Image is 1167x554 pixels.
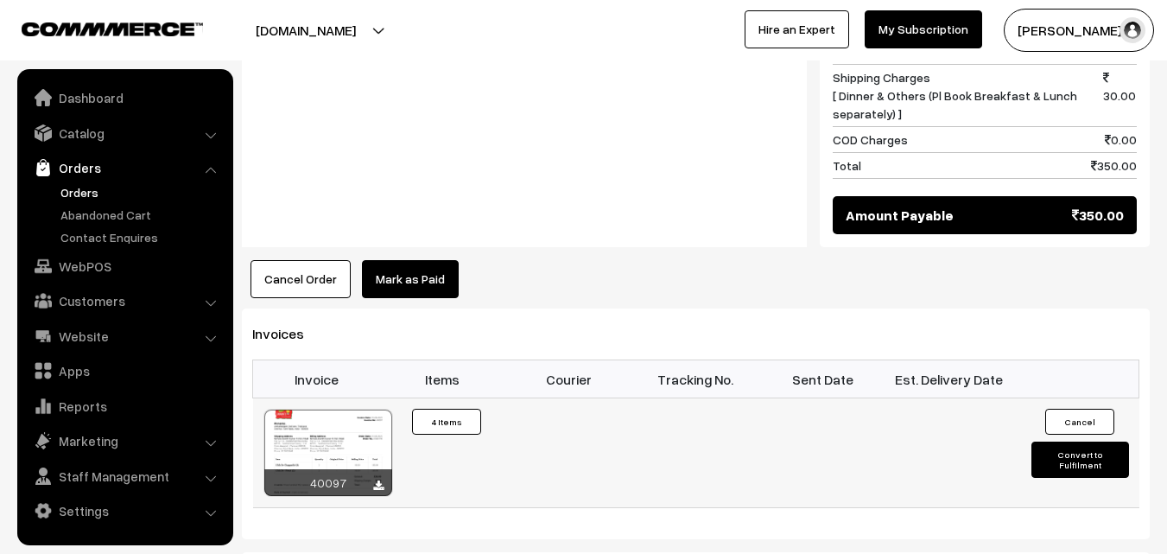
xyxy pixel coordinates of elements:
th: Tracking No. [632,360,759,398]
div: 40097 [264,469,392,496]
button: 4 Items [412,409,481,435]
a: Orders [56,183,227,201]
a: Customers [22,285,227,316]
a: COMMMERCE [22,17,173,38]
button: [PERSON_NAME] s… [1004,9,1154,52]
th: Invoice [253,360,380,398]
a: Catalog [22,118,227,149]
a: Website [22,321,227,352]
a: Reports [22,391,227,422]
span: COD Charges [833,131,908,149]
span: Shipping Charges [ Dinner & Others (Pl Book Breakfast & Lunch separately) ] [833,68,1104,123]
button: Cancel Order [251,260,351,298]
button: Convert to Fulfilment [1031,442,1129,478]
th: Est. Delivery Date [885,360,1012,398]
a: Mark as Paid [362,260,459,298]
th: Sent Date [759,360,886,398]
img: user [1119,17,1145,43]
a: Abandoned Cart [56,206,227,224]
button: [DOMAIN_NAME] [195,9,416,52]
a: Settings [22,495,227,526]
button: Cancel [1045,409,1114,435]
a: Marketing [22,425,227,456]
span: Invoices [252,325,325,342]
a: Dashboard [22,82,227,113]
span: 350.00 [1072,205,1124,226]
a: Orders [22,152,227,183]
a: Staff Management [22,461,227,492]
th: Courier [506,360,633,398]
span: Amount Payable [846,205,954,226]
a: My Subscription [865,10,982,48]
a: Contact Enquires [56,228,227,246]
span: 350.00 [1091,156,1137,175]
span: 0.00 [1105,131,1137,149]
th: Items [379,360,506,398]
a: Apps [22,355,227,386]
a: Hire an Expert [745,10,849,48]
span: Total [833,156,861,175]
span: 30.00 [1103,68,1137,123]
img: COMMMERCE [22,22,203,35]
a: WebPOS [22,251,227,282]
